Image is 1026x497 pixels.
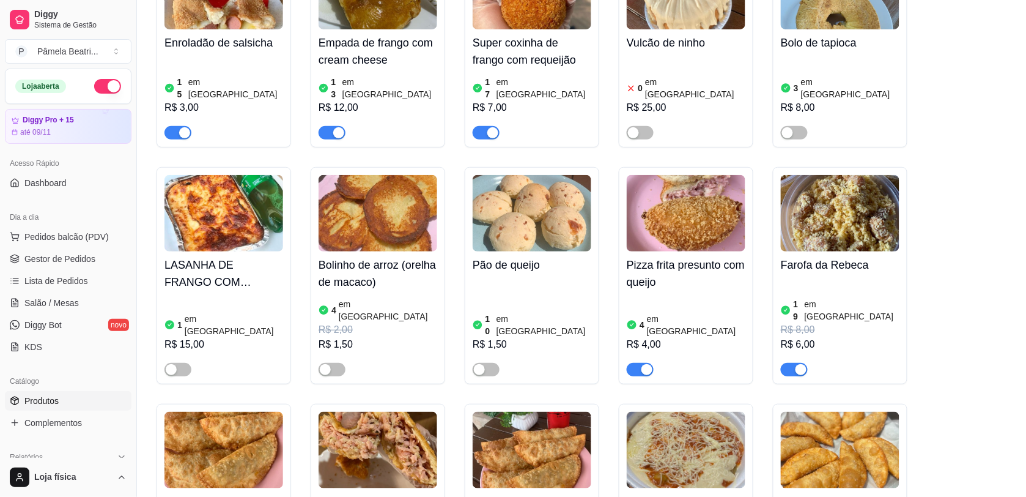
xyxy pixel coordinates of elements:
[164,100,283,115] div: R$ 3,00
[5,207,131,227] div: Dia a dia
[188,76,283,100] article: em [GEOGRAPHIC_DATA]
[24,297,79,309] span: Salão / Mesas
[647,313,745,337] article: em [GEOGRAPHIC_DATA]
[5,463,131,492] button: Loja física
[5,154,131,173] div: Acesso Rápido
[5,271,131,291] a: Lista de Pedidos
[94,79,121,94] button: Alterar Status
[24,395,59,407] span: Produtos
[805,298,899,323] article: em [GEOGRAPHIC_DATA]
[781,100,899,115] div: R$ 8,00
[781,34,899,51] h4: Bolo de tapioca
[5,249,131,269] a: Gestor de Pedidos
[319,323,437,337] div: R$ 2,00
[10,452,43,462] span: Relatórios
[638,82,643,94] article: 0
[627,34,745,51] h4: Vulcão de ninho
[5,39,131,64] button: Select a team
[319,337,437,352] div: R$ 1,50
[331,304,336,316] article: 4
[5,227,131,247] button: Pedidos balcão (PDV)
[319,175,437,252] img: product-image
[319,256,437,291] h4: Bolinho de arroz (orelha de macaco)
[164,412,283,488] img: product-image
[5,173,131,193] a: Dashboard
[627,175,745,252] img: product-image
[177,319,182,331] article: 1
[164,337,283,352] div: R$ 15,00
[24,275,88,287] span: Lista de Pedidos
[627,256,745,291] h4: Pizza frita presunto com queijo
[24,231,109,243] span: Pedidos balcão (PDV)
[781,323,899,337] div: R$ 8,00
[781,337,899,352] div: R$ 6,00
[473,34,591,69] h4: Super coxinha de frango com requeijão
[164,175,283,252] img: product-image
[319,100,437,115] div: R$ 12,00
[645,76,745,100] article: em [GEOGRAPHIC_DATA]
[24,253,95,265] span: Gestor de Pedidos
[164,256,283,291] h4: LASANHA DE FRANGO COM QUEIJO
[5,109,131,144] a: Diggy Pro + 15até 09/11
[319,34,437,69] h4: Empada de frango com cream cheese
[473,337,591,352] div: R$ 1,50
[485,313,494,337] article: 10
[15,80,66,93] div: Loja aberta
[485,76,494,100] article: 17
[473,412,591,488] img: product-image
[20,127,51,137] article: até 09/11
[781,256,899,274] h4: Farofa da Rebeca
[496,313,591,337] article: em [GEOGRAPHIC_DATA]
[34,20,127,30] span: Sistema de Gestão
[5,413,131,433] a: Complementos
[24,341,42,353] span: KDS
[496,76,591,100] article: em [GEOGRAPHIC_DATA]
[23,116,74,125] article: Diggy Pro + 15
[177,76,186,100] article: 15
[34,9,127,20] span: Diggy
[319,412,437,488] img: product-image
[5,391,131,411] a: Produtos
[331,76,340,100] article: 13
[15,45,28,58] span: P
[37,45,98,58] div: Pâmela Beatri ...
[34,472,112,483] span: Loja física
[5,337,131,357] a: KDS
[24,177,67,189] span: Dashboard
[473,256,591,274] h4: Pão de queijo
[801,76,899,100] article: em [GEOGRAPHIC_DATA]
[5,315,131,335] a: Diggy Botnovo
[640,319,644,331] article: 4
[339,298,437,323] article: em [GEOGRAPHIC_DATA]
[627,100,745,115] div: R$ 25,00
[627,412,745,488] img: product-image
[24,319,62,331] span: Diggy Bot
[5,293,131,313] a: Salão / Mesas
[627,337,745,352] div: R$ 4,00
[24,417,82,429] span: Complementos
[794,298,802,323] article: 19
[5,372,131,391] div: Catálogo
[5,5,131,34] a: DiggySistema de Gestão
[781,175,899,252] img: product-image
[185,313,283,337] article: em [GEOGRAPHIC_DATA]
[473,175,591,252] img: product-image
[794,82,799,94] article: 3
[473,100,591,115] div: R$ 7,00
[342,76,437,100] article: em [GEOGRAPHIC_DATA]
[164,34,283,51] h4: Enroladão de salsicha
[781,412,899,488] img: product-image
